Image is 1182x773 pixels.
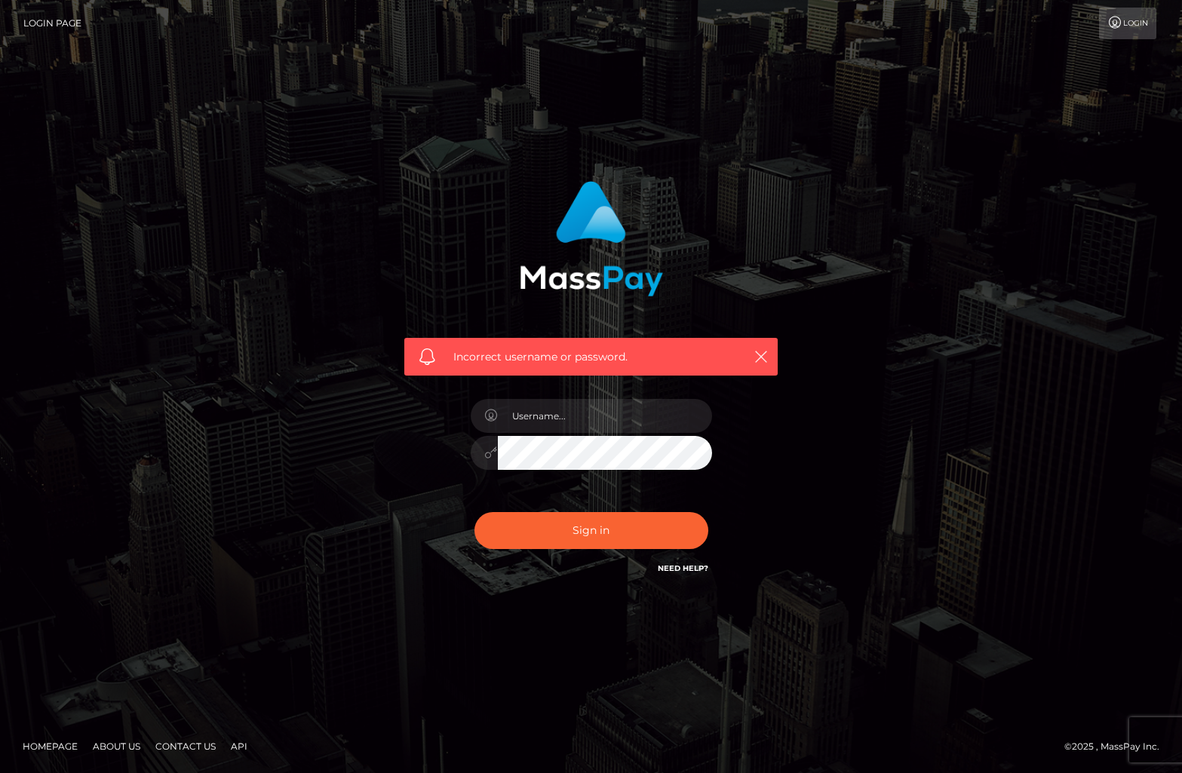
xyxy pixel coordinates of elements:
[1064,738,1171,755] div: © 2025 , MassPay Inc.
[474,512,708,549] button: Sign in
[149,735,222,758] a: Contact Us
[87,735,146,758] a: About Us
[453,349,729,365] span: Incorrect username or password.
[23,8,81,39] a: Login Page
[520,181,663,296] img: MassPay Login
[498,399,712,433] input: Username...
[1099,8,1156,39] a: Login
[17,735,84,758] a: Homepage
[658,563,708,573] a: Need Help?
[225,735,253,758] a: API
